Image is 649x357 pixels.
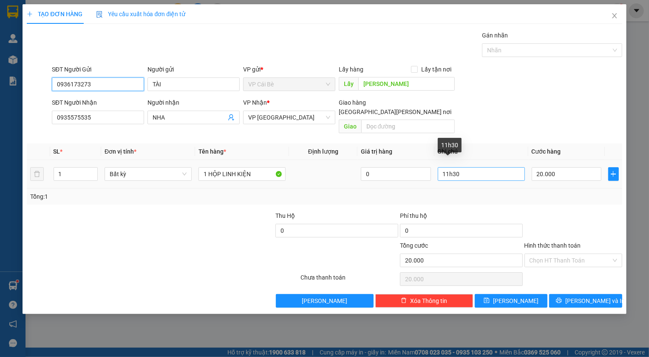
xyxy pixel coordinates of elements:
div: Người gửi [147,65,240,74]
span: Tổng cước [400,242,428,249]
div: Chưa thanh toán [300,273,399,288]
span: Bất kỳ [110,168,187,180]
button: printer[PERSON_NAME] và In [549,294,622,308]
span: delete [401,297,407,304]
span: Định lượng [308,148,338,155]
th: Ghi chú [434,143,528,160]
span: plus [27,11,33,17]
div: Người nhận [147,98,240,107]
span: Lấy [339,77,358,91]
span: [PERSON_NAME] [493,296,538,306]
input: VD: Bàn, Ghế [198,167,286,181]
span: printer [556,297,562,304]
button: save[PERSON_NAME] [475,294,548,308]
img: icon [96,11,103,18]
div: 11h30 [438,138,462,152]
input: Dọc đường [361,120,455,133]
span: [PERSON_NAME] và In [565,296,625,306]
label: Gán nhãn [482,32,508,39]
label: Hình thức thanh toán [524,242,581,249]
button: deleteXóa Thông tin [375,294,473,308]
span: TẠO ĐƠN HÀNG [27,11,82,17]
span: save [484,297,490,304]
span: VP Sài Gòn [248,111,330,124]
div: VP gửi [243,65,335,74]
input: 0 [361,167,431,181]
span: Giao [339,120,361,133]
span: Giao hàng [339,99,366,106]
span: Đơn vị tính [105,148,136,155]
span: Yêu cầu xuất hóa đơn điện tử [96,11,186,17]
span: plus [609,171,618,177]
span: Thu Hộ [275,212,295,219]
span: [GEOGRAPHIC_DATA][PERSON_NAME] nơi [335,107,455,117]
button: [PERSON_NAME] [276,294,374,308]
span: Giá trị hàng [361,148,392,155]
span: Tên hàng [198,148,226,155]
div: Tổng: 1 [30,192,251,201]
span: [PERSON_NAME] [302,296,347,306]
span: user-add [228,114,235,121]
input: Dọc đường [358,77,455,91]
span: Xóa Thông tin [410,296,447,306]
div: SĐT Người Nhận [52,98,144,107]
button: plus [608,167,618,181]
span: Lấy tận nơi [418,65,455,74]
button: delete [30,167,44,181]
span: VP Cái Bè [248,78,330,91]
span: Cước hàng [532,148,561,155]
span: Lấy hàng [339,66,363,73]
div: Phí thu hộ [400,211,523,224]
span: close [611,12,618,19]
span: VP Nhận [243,99,267,106]
button: Close [603,4,626,28]
input: Ghi Chú [438,167,525,181]
span: SL [54,148,60,155]
div: SĐT Người Gửi [52,65,144,74]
